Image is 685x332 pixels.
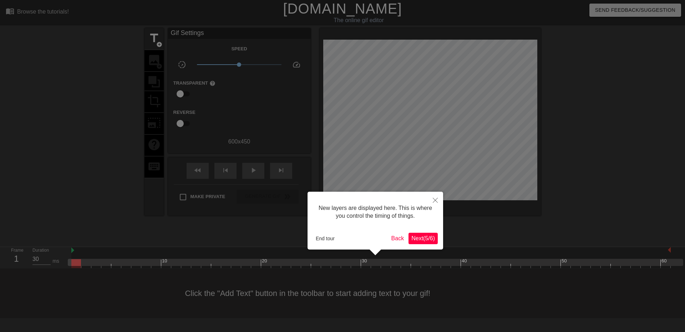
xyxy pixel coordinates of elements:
button: End tour [313,233,338,244]
button: Next [409,233,438,244]
div: New layers are displayed here. This is where you control the timing of things. [313,197,438,227]
button: Back [389,233,407,244]
span: Next ( 5 / 6 ) [411,235,435,241]
button: Close [427,192,443,208]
